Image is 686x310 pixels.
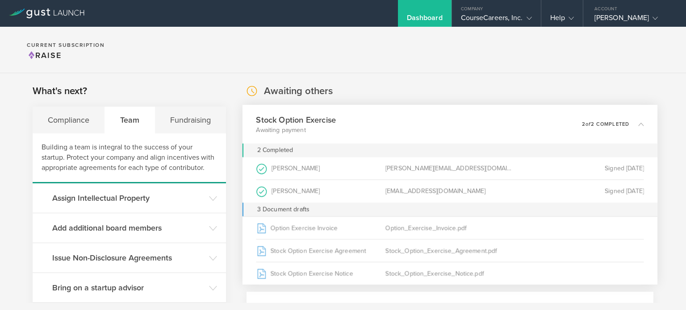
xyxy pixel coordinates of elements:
div: Signed [DATE] [514,180,644,203]
h3: Stock Option Exercise [256,114,336,126]
p: 2 2 completed [582,122,629,127]
div: [PERSON_NAME] [594,13,670,27]
div: 2 Completed [243,144,658,157]
div: Compliance [33,107,105,133]
div: Fundraising [155,107,226,133]
div: 3 Document drafts [243,203,658,216]
p: Awaiting payment [256,125,336,134]
div: Dashboard [407,13,443,27]
div: Help [550,13,574,27]
div: [EMAIL_ADDRESS][DOMAIN_NAME] [385,180,514,203]
div: Stock_Option_Exercise_Notice.pdf [385,262,514,285]
div: Stock Option Exercise Agreement [256,240,385,262]
div: Option Exercise Invoice [256,217,385,239]
div: [PERSON_NAME][EMAIL_ADDRESS][DOMAIN_NAME] [385,157,514,179]
div: Stock Option Exercise Notice [256,262,385,285]
span: Raise [27,50,62,60]
h2: What's next? [33,85,87,98]
div: Team [105,107,155,133]
em: of [586,121,590,127]
h3: Add additional board members [52,222,205,234]
div: Stock_Option_Exercise_Agreement.pdf [385,240,514,262]
div: [PERSON_NAME] [256,157,385,179]
div: CourseCareers, Inc. [461,13,532,27]
h3: Bring on a startup advisor [52,282,205,293]
div: Option_Exercise_Invoice.pdf [385,217,514,239]
h2: Current Subscription [27,42,105,48]
h3: Issue Non-Disclosure Agreements [52,252,205,264]
h3: Assign Intellectual Property [52,192,205,204]
div: Building a team is integral to the success of your startup. Protect your company and align incent... [33,133,226,183]
h2: Awaiting others [264,85,333,98]
div: [PERSON_NAME] [256,180,385,203]
div: Signed [DATE] [514,157,644,179]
